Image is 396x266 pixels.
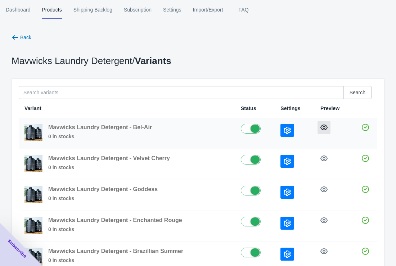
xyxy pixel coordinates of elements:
[24,124,42,141] img: mavwickslaundry.webp
[241,105,256,111] span: Status
[6,0,31,19] span: Dashboard
[235,0,253,19] span: FAQ
[124,0,152,19] span: Subscription
[19,86,344,99] input: Search variants
[48,164,170,171] span: 0 in stocks
[48,226,182,233] span: 0 in stocks
[42,0,62,19] span: Products
[48,186,158,192] span: Mavwicks Laundry Detergent - Goddess
[280,105,300,111] span: Settings
[135,55,171,66] span: Variants
[24,105,41,111] span: Variant
[48,195,158,202] span: 0 in stocks
[24,155,42,172] img: mavwickslaundry.webp
[20,35,31,40] span: Back
[48,133,152,140] span: 0 in stocks
[350,90,365,95] span: Search
[48,155,170,161] span: Mavwicks Laundry Detergent - Velvet Cherry
[24,186,42,203] img: mavwickslaundry.webp
[6,238,28,260] span: Subscribe
[193,0,223,19] span: Import/Export
[48,257,183,264] span: 0 in stocks
[12,57,171,64] p: Mavwicks Laundry Detergent /
[48,124,152,130] span: Mavwicks Laundry Detergent - Bel-Air
[24,217,42,234] img: mavwickslaundry.webp
[73,0,112,19] span: Shipping Backlog
[163,0,181,19] span: Settings
[9,31,34,44] button: Back
[48,248,183,254] span: Mavwicks Laundry Detergent - Brazillian Summer
[343,86,372,99] button: Search
[320,105,339,111] span: Preview
[48,217,182,223] span: Mavwicks Laundry Detergent - Enchanted Rouge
